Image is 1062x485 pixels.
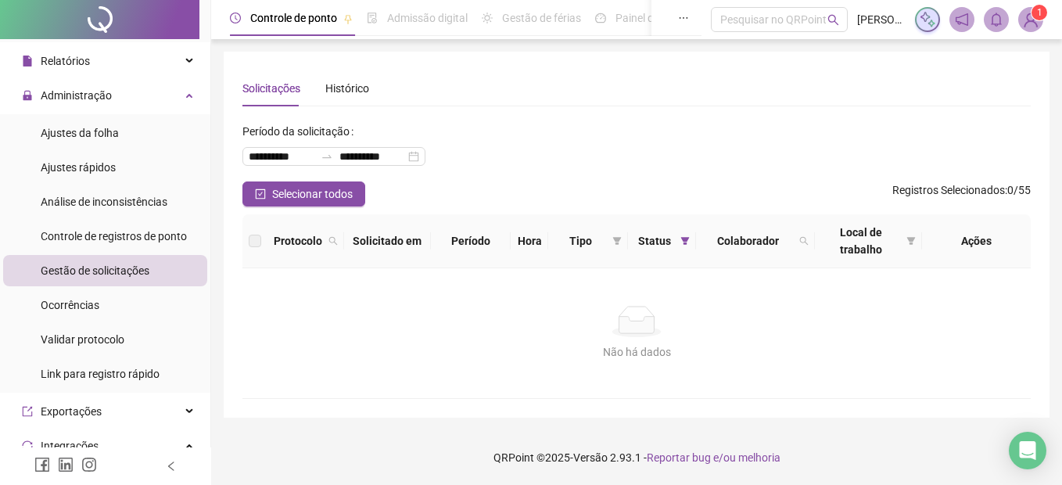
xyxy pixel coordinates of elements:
span: linkedin [58,457,74,472]
span: swap-right [321,150,333,163]
span: filter [677,229,693,253]
span: Análise de inconsistências [41,196,167,208]
span: facebook [34,457,50,472]
span: Controle de ponto [250,12,337,24]
span: Painel do DP [615,12,676,24]
span: filter [680,236,690,246]
span: Local de trabalho [821,224,900,258]
th: Solicitado em [344,214,431,268]
th: Hora [511,214,548,268]
span: Integrações [41,440,99,452]
img: sparkle-icon.fc2bf0ac1784a2077858766a79e2daf3.svg [919,11,936,28]
span: clock-circle [230,13,241,23]
span: Link para registro rápido [41,368,160,380]
span: bell [989,13,1003,27]
span: filter [609,229,625,253]
div: Open Intercom Messenger [1009,432,1046,469]
span: Tipo [554,232,606,250]
span: Relatórios [41,55,90,67]
span: Protocolo [274,232,322,250]
footer: QRPoint © 2025 - 2.93.1 - [211,430,1062,485]
span: search [827,14,839,26]
span: file-done [367,13,378,23]
span: Ocorrências [41,299,99,311]
span: notification [955,13,969,27]
span: lock [22,90,33,101]
span: Reportar bug e/ou melhoria [647,451,780,464]
span: instagram [81,457,97,472]
span: Administração [41,89,112,102]
span: filter [906,236,916,246]
span: file [22,56,33,66]
span: dashboard [595,13,606,23]
span: Exportações [41,405,102,418]
span: sync [22,440,33,451]
span: pushpin [343,14,353,23]
sup: Atualize o seu contato no menu Meus Dados [1032,5,1047,20]
span: Ajustes rápidos [41,161,116,174]
span: Colaborador [702,232,793,250]
span: [PERSON_NAME] [857,11,906,28]
span: Registros Selecionados [892,184,1005,196]
span: search [328,236,338,246]
label: Período da solicitação [242,119,360,144]
div: Solicitações [242,80,300,97]
span: Status [634,232,675,250]
span: Admissão digital [387,12,468,24]
span: Gestão de solicitações [41,264,149,277]
span: filter [612,236,622,246]
span: check-square [255,189,266,199]
span: export [22,406,33,417]
img: 66729 [1019,8,1042,31]
button: Selecionar todos [242,181,365,207]
th: Período [431,214,511,268]
span: left [166,461,177,472]
span: search [325,229,341,253]
span: filter [903,221,919,261]
span: sun [482,13,493,23]
span: Validar protocolo [41,333,124,346]
span: search [799,236,809,246]
span: Controle de registros de ponto [41,230,187,242]
span: ellipsis [678,13,689,23]
div: Ações [928,232,1024,250]
div: Não há dados [261,343,1012,361]
span: 1 [1037,7,1042,18]
span: Selecionar todos [272,185,353,203]
span: : 0 / 55 [892,181,1031,207]
span: Ajustes da folha [41,127,119,139]
span: to [321,150,333,163]
span: Gestão de férias [502,12,581,24]
span: search [796,229,812,253]
div: Histórico [325,80,369,97]
span: Versão [573,451,608,464]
